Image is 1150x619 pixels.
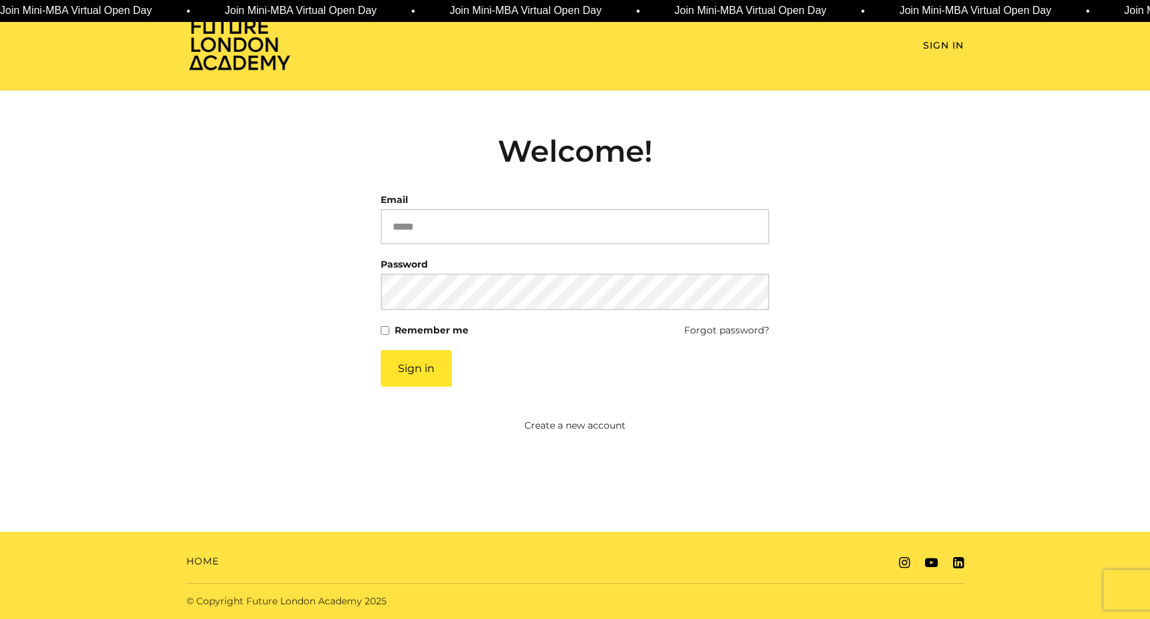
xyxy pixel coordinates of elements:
[316,419,835,433] a: Create a new account
[411,3,415,19] span: •
[381,133,769,169] h2: Welcome!
[395,321,469,339] label: Remember me
[186,17,293,71] img: Home Page
[684,321,769,339] a: Forgot password?
[1085,3,1089,19] span: •
[186,554,219,568] a: Home
[861,3,864,19] span: •
[381,255,428,274] label: Password
[923,39,964,53] a: Sign In
[636,3,640,19] span: •
[176,594,575,608] div: © Copyright Future London Academy 2025
[186,3,190,19] span: •
[381,190,408,209] label: Email
[381,350,452,387] button: Sign in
